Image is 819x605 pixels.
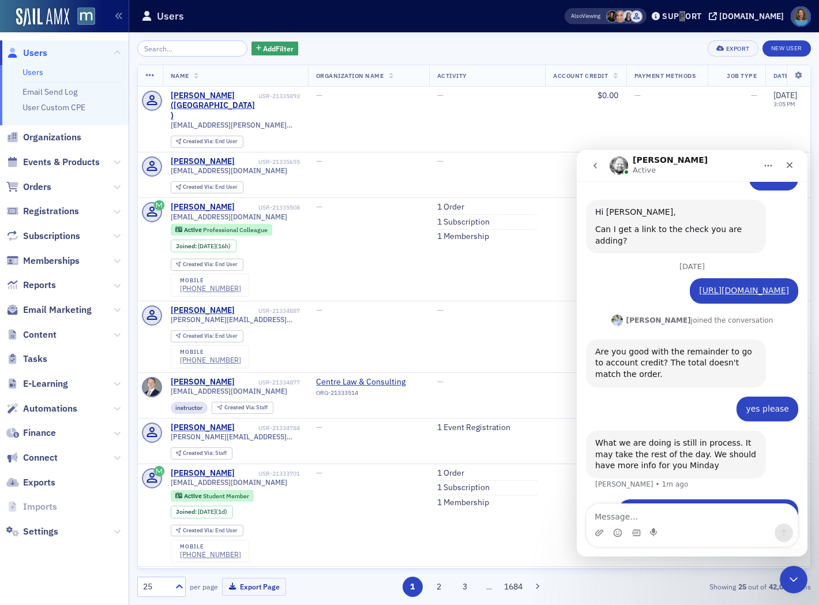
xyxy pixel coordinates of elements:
[709,12,788,20] button: [DOMAIN_NAME]
[236,424,300,432] div: USR-21334784
[171,305,235,316] div: [PERSON_NAME]
[171,490,254,502] div: Active: Active: Student Member
[180,349,241,356] div: mobile
[773,72,818,80] span: Date Created
[662,11,702,21] div: Support
[630,10,643,23] span: Justin Chase
[708,40,758,57] button: Export
[183,184,238,191] div: End User
[171,240,236,252] div: Joined: 2025-09-26 00:00:00
[6,279,56,292] a: Reports
[23,304,92,316] span: Email Marketing
[22,102,85,113] a: User Custom CPE
[171,136,243,148] div: Created Via: End User
[751,90,757,100] span: —
[180,550,241,559] a: [PHONE_NUMBER]
[598,90,618,100] span: $0.00
[171,447,232,460] div: Created Via: Staff
[171,72,189,80] span: Name
[429,577,449,597] button: 2
[198,242,216,250] span: [DATE]
[183,528,238,534] div: End User
[183,260,215,268] span: Created Via :
[23,156,100,169] span: Events & Products
[183,139,238,145] div: End User
[726,46,750,52] div: Export
[236,379,300,386] div: USR-21334877
[736,581,748,592] strong: 25
[180,356,241,364] a: [PHONE_NUMBER]
[183,262,238,268] div: End User
[23,525,58,538] span: Settings
[171,387,287,395] span: [EMAIL_ADDRESS][DOMAIN_NAME]
[16,8,69,27] img: SailAMX
[236,158,300,166] div: USR-21335655
[437,483,490,493] a: 1 Subscription
[23,427,56,439] span: Finance
[6,230,80,242] a: Subscriptions
[719,11,784,21] div: [DOMAIN_NAME]
[171,202,235,212] a: [PERSON_NAME]
[212,402,273,414] div: Created Via: Staff
[23,501,57,513] span: Imports
[23,255,80,267] span: Memberships
[171,259,243,271] div: Created Via: End User
[316,422,322,432] span: —
[23,181,51,193] span: Orders
[171,423,235,433] div: [PERSON_NAME]
[6,427,56,439] a: Finance
[263,43,294,54] span: Add Filter
[571,12,582,20] div: Also
[183,449,215,457] span: Created Via :
[316,389,421,401] div: ORG-21333514
[437,90,444,100] span: —
[171,156,235,167] div: [PERSON_NAME]
[224,404,257,411] span: Created Via :
[6,353,47,365] a: Tasks
[258,92,300,100] div: USR-21335893
[171,121,300,129] span: [EMAIL_ADDRESS][PERSON_NAME][DOMAIN_NAME]
[437,202,464,212] a: 1 Order
[6,131,81,144] a: Organizations
[622,10,634,23] span: Kelly Brown
[198,242,231,250] div: (16h)
[6,205,79,218] a: Registrations
[437,231,489,242] a: 1 Membership
[236,204,300,211] div: USR-21335508
[437,376,444,387] span: —
[184,492,203,500] span: Active
[481,581,497,592] span: …
[316,468,322,478] span: —
[6,181,51,193] a: Orders
[143,581,168,593] div: 25
[176,508,198,516] span: Joined :
[773,100,795,108] time: 3:05 PM
[6,501,57,513] a: Imports
[22,67,43,77] a: Users
[236,470,300,477] div: USR-21333701
[553,72,608,80] span: Account Credit
[791,6,811,27] span: Profile
[251,42,299,56] button: AddFilter
[571,12,600,20] span: Viewing
[224,405,268,411] div: Staff
[198,507,216,516] span: [DATE]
